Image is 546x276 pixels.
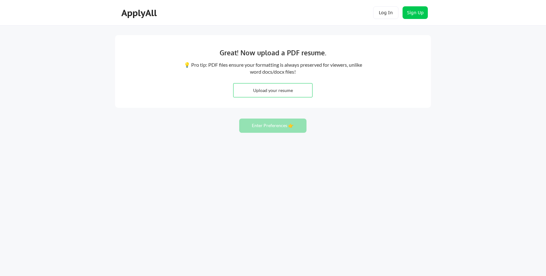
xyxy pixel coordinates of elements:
[183,61,363,76] div: 💡 Pro tip: PDF files ensure your formatting is always preserved for viewers, unlike word docs/doc...
[403,6,428,19] button: Sign Up
[239,119,306,133] button: Enter Preferences 👉
[121,8,159,18] div: ApplyAll
[373,6,398,19] button: Log In
[177,48,369,58] div: Great! Now upload a PDF resume.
